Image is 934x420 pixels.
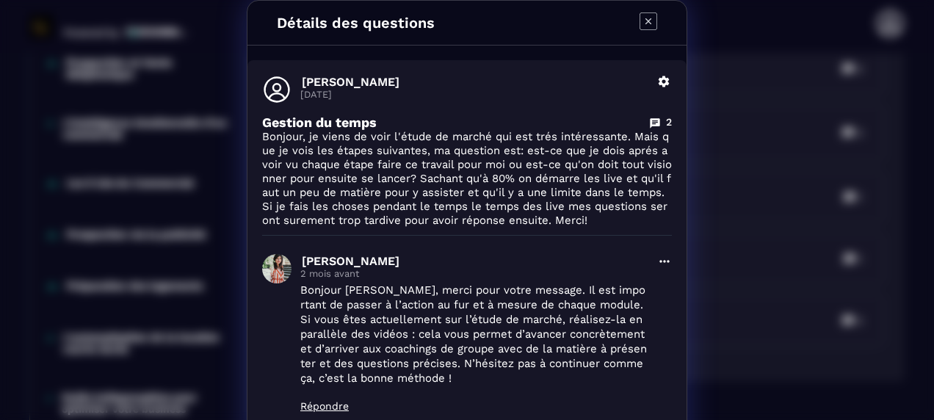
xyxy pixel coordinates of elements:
p: Bonjour [PERSON_NAME], merci pour votre message. Il est important de passer à l’action au fur et ... [300,283,648,385]
p: Répondre [300,400,648,412]
p: 2 [666,115,672,129]
p: [DATE] [300,89,648,100]
p: [PERSON_NAME] [302,75,648,89]
h4: Détails des questions [277,14,435,32]
p: 2 mois avant [300,268,648,279]
p: Bonjour, je viens de voir l'étude de marché qui est trés intéressante. Mais que je vois les étape... [262,130,672,228]
p: [PERSON_NAME] [302,254,648,268]
p: Gestion du temps [262,115,377,130]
